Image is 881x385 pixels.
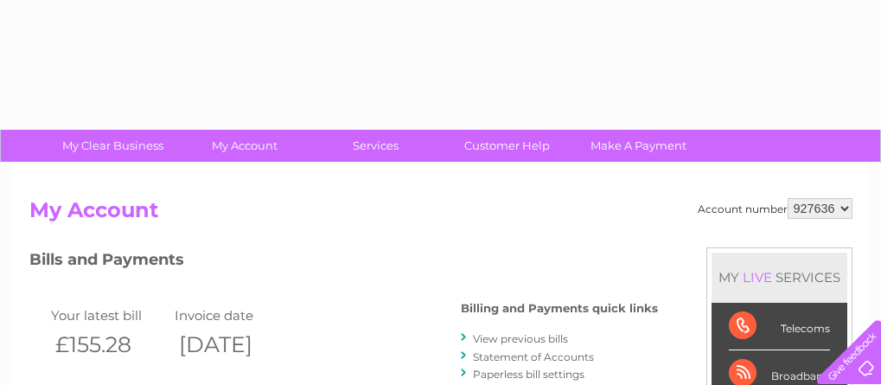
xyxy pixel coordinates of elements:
[473,332,568,345] a: View previous bills
[29,198,852,231] h2: My Account
[473,368,584,381] a: Paperless bill settings
[729,303,830,350] div: Telecoms
[567,130,710,162] a: Make A Payment
[170,327,295,363] th: [DATE]
[170,304,295,327] td: Invoice date
[41,130,184,162] a: My Clear Business
[473,350,594,363] a: Statement of Accounts
[29,247,658,278] h3: Bills and Payments
[173,130,316,162] a: My Account
[47,327,171,363] th: £155.28
[47,304,171,327] td: Your latest bill
[712,253,847,302] div: MY SERVICES
[461,302,658,315] h4: Billing and Payments quick links
[436,130,578,162] a: Customer Help
[698,198,852,219] div: Account number
[739,269,776,286] div: LIVE
[304,130,447,162] a: Services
